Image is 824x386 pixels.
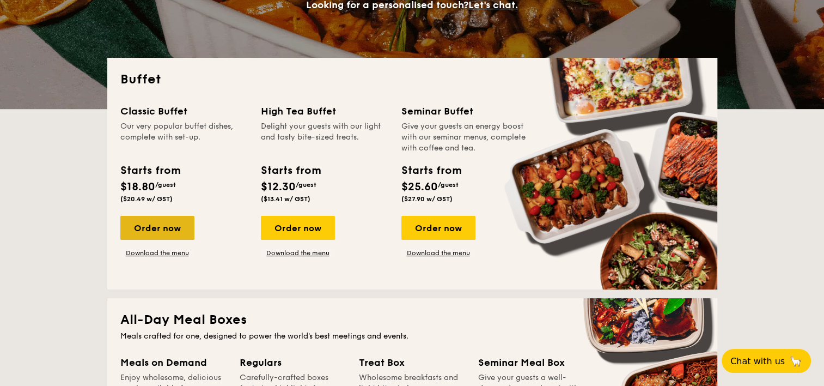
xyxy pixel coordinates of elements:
div: Treat Box [359,355,465,370]
div: Meals crafted for one, designed to power the world's best meetings and events. [120,331,704,342]
button: Chat with us🦙 [722,349,811,373]
h2: All-Day Meal Boxes [120,311,704,329]
span: Chat with us [730,356,785,366]
span: ($27.90 w/ GST) [401,195,453,203]
span: ($13.41 w/ GST) [261,195,310,203]
a: Download the menu [401,249,475,257]
h2: Buffet [120,71,704,88]
span: $18.80 [120,180,155,194]
span: /guest [155,181,176,189]
div: Our very popular buffet dishes, complete with set-up. [120,121,248,154]
div: Order now [261,216,335,240]
div: Starts from [261,162,320,179]
div: Order now [401,216,475,240]
div: Starts from [401,162,461,179]
span: /guest [296,181,316,189]
span: $12.30 [261,180,296,194]
a: Download the menu [261,249,335,257]
div: High Tea Buffet [261,104,388,119]
div: Seminar Buffet [401,104,529,119]
div: Order now [120,216,194,240]
div: Seminar Meal Box [478,355,584,370]
div: Meals on Demand [120,355,227,370]
span: 🦙 [789,355,802,367]
span: ($20.49 w/ GST) [120,195,173,203]
span: /guest [438,181,459,189]
div: Delight your guests with our light and tasty bite-sized treats. [261,121,388,154]
div: Classic Buffet [120,104,248,119]
a: Download the menu [120,249,194,257]
span: $25.60 [401,180,438,194]
div: Starts from [120,162,180,179]
div: Regulars [240,355,346,370]
div: Give your guests an energy boost with our seminar menus, complete with coffee and tea. [401,121,529,154]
